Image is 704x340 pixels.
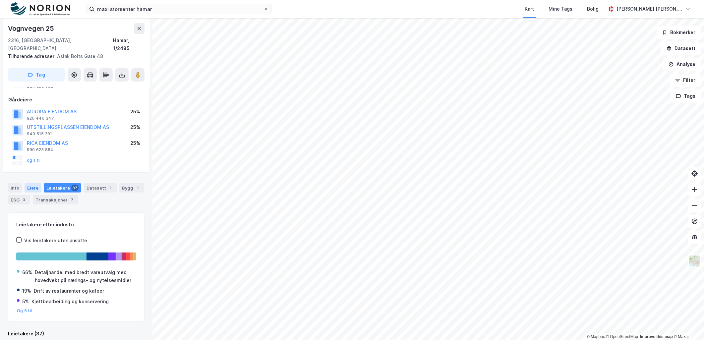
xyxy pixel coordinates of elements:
[8,330,145,338] div: Leietakere (37)
[84,183,117,193] div: Datasett
[587,5,599,13] div: Bolig
[8,96,144,104] div: Gårdeiere
[16,221,136,229] div: Leietakere etter industri
[606,334,638,339] a: OpenStreetMap
[119,183,144,193] div: Bygg
[657,26,701,39] button: Bokmerker
[8,53,57,59] span: Tilhørende adresser:
[27,147,53,152] div: 990 623 864
[661,42,701,55] button: Datasett
[549,5,572,13] div: Mine Tags
[44,183,81,193] div: Leietakere
[27,116,54,121] div: 926 446 347
[22,268,32,276] div: 66%
[135,185,141,191] div: 1
[8,68,65,82] button: Tag
[31,298,109,306] div: Kjøttbearbeiding og konservering
[8,52,139,60] div: Aslak Bolts Gate 48
[8,36,113,52] div: 2316, [GEOGRAPHIC_DATA], [GEOGRAPHIC_DATA]
[130,123,140,131] div: 25%
[8,195,30,204] div: ESG
[587,334,605,339] a: Mapbox
[671,308,704,340] iframe: Chat Widget
[113,36,145,52] div: Hamar, 1/2485
[11,2,70,16] img: norion-logo.80e7a08dc31c2e691866.png
[670,74,701,87] button: Filter
[35,268,136,284] div: Detaljhandel med bredt vareutvalg med hovedvekt på nærings- og nytelsesmidler
[27,131,52,137] div: 940 615 291
[130,108,140,116] div: 25%
[22,298,29,306] div: 5%
[671,89,701,103] button: Tags
[671,308,704,340] div: Kontrollprogram for chat
[616,5,683,13] div: [PERSON_NAME] [PERSON_NAME]
[71,185,79,191] div: 37
[21,197,28,203] div: 3
[688,255,701,267] img: Z
[24,237,87,245] div: Vis leietakere uten ansatte
[33,195,78,204] div: Transaksjoner
[22,287,31,295] div: 19%
[69,197,76,203] div: 7
[663,58,701,71] button: Analyse
[107,185,114,191] div: 1
[17,308,32,313] button: Og 5 til
[525,5,534,13] div: Kart
[25,183,41,193] div: Eiere
[34,287,104,295] div: Drift av restauranter og kafeer
[8,23,55,34] div: Vognvegen 25
[8,183,22,193] div: Info
[640,334,673,339] a: Improve this map
[94,4,264,14] input: Søk på adresse, matrikkel, gårdeiere, leietakere eller personer
[130,139,140,147] div: 25%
